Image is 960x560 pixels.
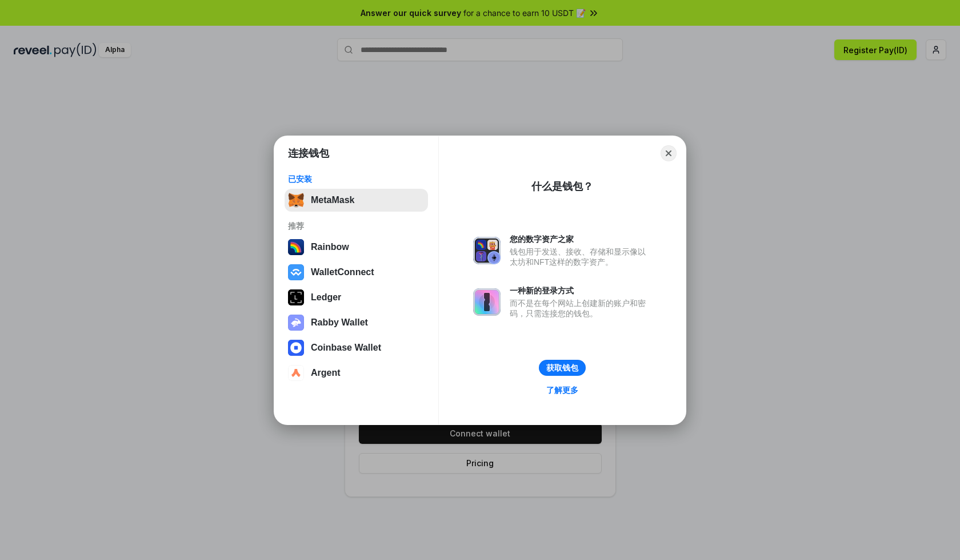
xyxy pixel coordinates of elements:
[288,289,304,305] img: svg+xml,%3Csvg%20xmlns%3D%22http%3A%2F%2Fwww.w3.org%2F2000%2Fsvg%22%20width%3D%2228%22%20height%3...
[510,298,651,319] div: 而不是在每个网站上创建新的账户和密码，只需连接您的钱包。
[311,368,341,378] div: Argent
[288,221,425,231] div: 推荐
[661,145,677,161] button: Close
[539,383,585,398] a: 了解更多
[510,234,651,244] div: 您的数字资产之家
[288,365,304,381] img: svg+xml,%3Csvg%20width%3D%2228%22%20height%3D%2228%22%20viewBox%3D%220%200%2028%2028%22%20fill%3D...
[473,288,501,316] img: svg+xml,%3Csvg%20xmlns%3D%22http%3A%2F%2Fwww.w3.org%2F2000%2Fsvg%22%20fill%3D%22none%22%20viewBox...
[285,261,428,284] button: WalletConnect
[288,192,304,208] img: svg+xml,%3Csvg%20fill%3D%22none%22%20height%3D%2233%22%20viewBox%3D%220%200%2035%2033%22%20width%...
[288,315,304,331] img: svg+xml,%3Csvg%20xmlns%3D%22http%3A%2F%2Fwww.w3.org%2F2000%2Fsvg%22%20fill%3D%22none%22%20viewBox...
[285,236,428,259] button: Rainbow
[473,237,501,264] img: svg+xml,%3Csvg%20xmlns%3D%22http%3A%2F%2Fwww.w3.org%2F2000%2Fsvg%22%20fill%3D%22none%22%20viewBox...
[285,189,428,212] button: MetaMask
[311,292,341,303] div: Ledger
[311,267,374,277] div: WalletConnect
[288,264,304,280] img: svg+xml,%3Csvg%20width%3D%2228%22%20height%3D%2228%22%20viewBox%3D%220%200%2028%2028%22%20fill%3D...
[311,242,349,252] div: Rainbow
[288,146,329,160] h1: 连接钱包
[510,247,651,267] div: 钱包用于发送、接收、存储和显示像以太坊和NFT这样的数字资产。
[510,285,651,296] div: 一种新的登录方式
[539,360,586,376] button: 获取钱包
[288,340,304,356] img: svg+xml,%3Csvg%20width%3D%2228%22%20height%3D%2228%22%20viewBox%3D%220%200%2028%2028%22%20fill%3D...
[311,343,381,353] div: Coinbase Wallet
[285,311,428,334] button: Rabby Wallet
[285,362,428,384] button: Argent
[311,195,354,205] div: MetaMask
[288,174,425,184] div: 已安装
[311,317,368,328] div: Rabby Wallet
[288,239,304,255] img: svg+xml,%3Csvg%20width%3D%22120%22%20height%3D%22120%22%20viewBox%3D%220%200%20120%20120%22%20fil...
[531,180,593,193] div: 什么是钱包？
[285,336,428,359] button: Coinbase Wallet
[546,363,578,373] div: 获取钱包
[285,286,428,309] button: Ledger
[546,385,578,395] div: 了解更多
